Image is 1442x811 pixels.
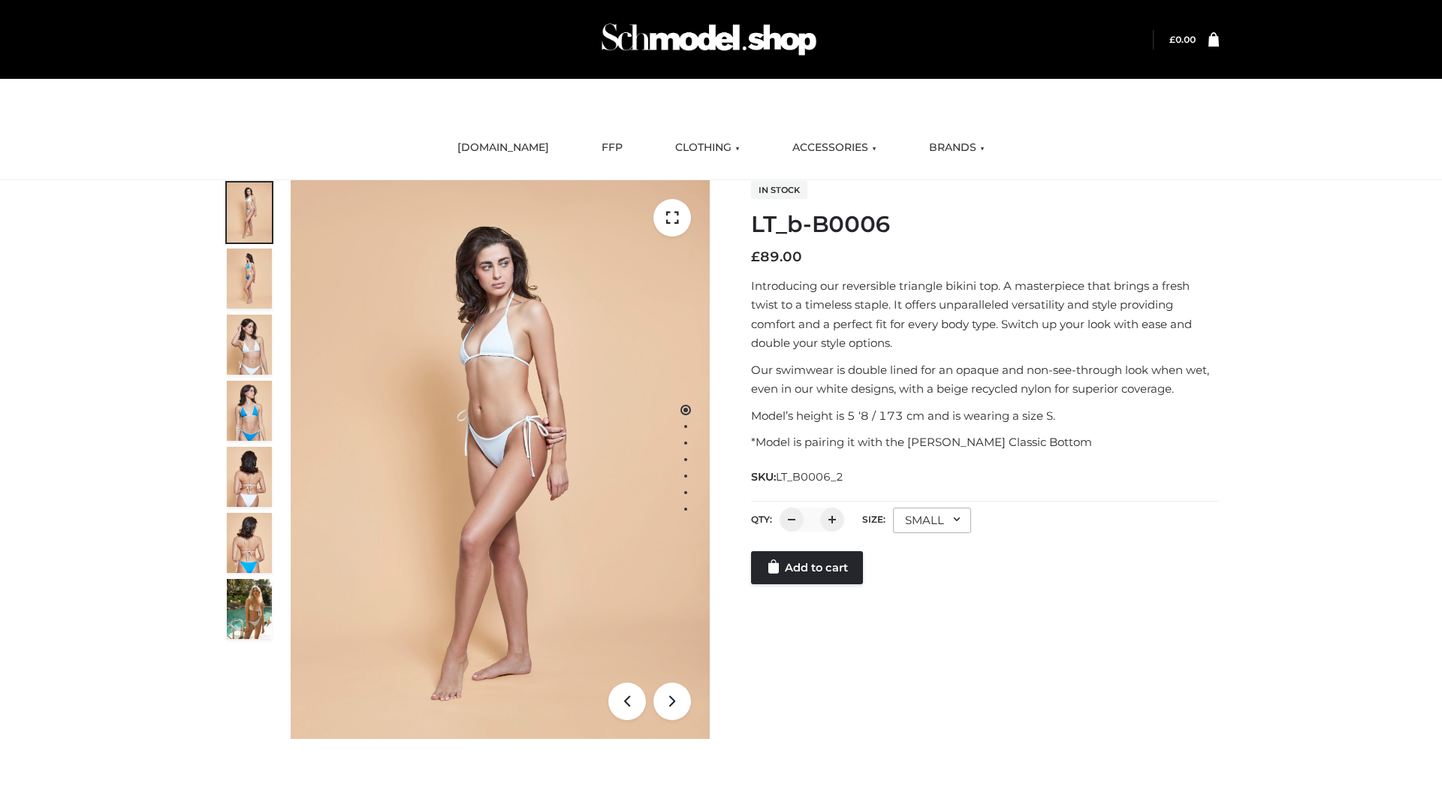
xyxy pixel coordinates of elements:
[227,381,272,441] img: ArielClassicBikiniTop_CloudNine_AzureSky_OW114ECO_4-scaled.jpg
[664,131,751,164] a: CLOTHING
[751,468,845,486] span: SKU:
[227,249,272,309] img: ArielClassicBikiniTop_CloudNine_AzureSky_OW114ECO_2-scaled.jpg
[751,360,1219,399] p: Our swimwear is double lined for an opaque and non-see-through look when wet, even in our white d...
[751,181,807,199] span: In stock
[862,514,885,525] label: Size:
[227,513,272,573] img: ArielClassicBikiniTop_CloudNine_AzureSky_OW114ECO_8-scaled.jpg
[291,180,710,739] img: LT_b-B0006
[227,315,272,375] img: ArielClassicBikiniTop_CloudNine_AzureSky_OW114ECO_3-scaled.jpg
[227,579,272,639] img: Arieltop_CloudNine_AzureSky2.jpg
[751,276,1219,353] p: Introducing our reversible triangle bikini top. A masterpiece that brings a fresh twist to a time...
[893,508,971,533] div: SMALL
[590,131,634,164] a: FFP
[751,514,772,525] label: QTY:
[1169,34,1196,45] bdi: 0.00
[751,433,1219,452] p: *Model is pairing it with the [PERSON_NAME] Classic Bottom
[751,406,1219,426] p: Model’s height is 5 ‘8 / 173 cm and is wearing a size S.
[446,131,560,164] a: [DOMAIN_NAME]
[751,249,760,265] span: £
[751,211,1219,238] h1: LT_b-B0006
[227,447,272,507] img: ArielClassicBikiniTop_CloudNine_AzureSky_OW114ECO_7-scaled.jpg
[751,551,863,584] a: Add to cart
[1169,34,1196,45] a: £0.00
[918,131,996,164] a: BRANDS
[751,249,802,265] bdi: 89.00
[776,470,843,484] span: LT_B0006_2
[227,182,272,243] img: ArielClassicBikiniTop_CloudNine_AzureSky_OW114ECO_1-scaled.jpg
[596,10,822,69] img: Schmodel Admin 964
[781,131,888,164] a: ACCESSORIES
[1169,34,1175,45] span: £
